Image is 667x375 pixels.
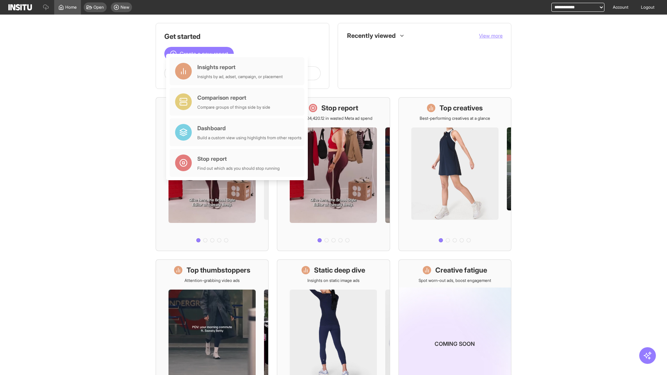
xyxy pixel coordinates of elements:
div: Comparison report [197,93,270,102]
a: Top creativesBest-performing creatives at a glance [398,97,511,251]
div: Compare groups of things side by side [197,105,270,110]
div: Insights by ad, adset, campaign, or placement [197,74,283,80]
p: Insights on static image ads [307,278,360,283]
h1: Top creatives [439,103,483,113]
a: Stop reportSave £24,420.12 in wasted Meta ad spend [277,97,390,251]
button: View more [479,32,503,39]
p: Save £24,420.12 in wasted Meta ad spend [294,116,372,121]
img: Logo [8,4,32,10]
p: Best-performing creatives at a glance [420,116,490,121]
button: Create a new report [164,47,234,61]
a: What's live nowSee all active ads instantly [156,97,269,251]
span: View more [479,33,503,39]
p: Attention-grabbing video ads [184,278,240,283]
span: Create a new report [180,50,228,58]
h1: Stop report [321,103,358,113]
span: Open [93,5,104,10]
div: Insights report [197,63,283,71]
h1: Top thumbstoppers [187,265,250,275]
span: Home [65,5,77,10]
h1: Static deep dive [314,265,365,275]
div: Dashboard [197,124,302,132]
div: Stop report [197,155,280,163]
div: Build a custom view using highlights from other reports [197,135,302,141]
span: New [121,5,129,10]
div: Find out which ads you should stop running [197,166,280,171]
h1: Get started [164,32,321,41]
